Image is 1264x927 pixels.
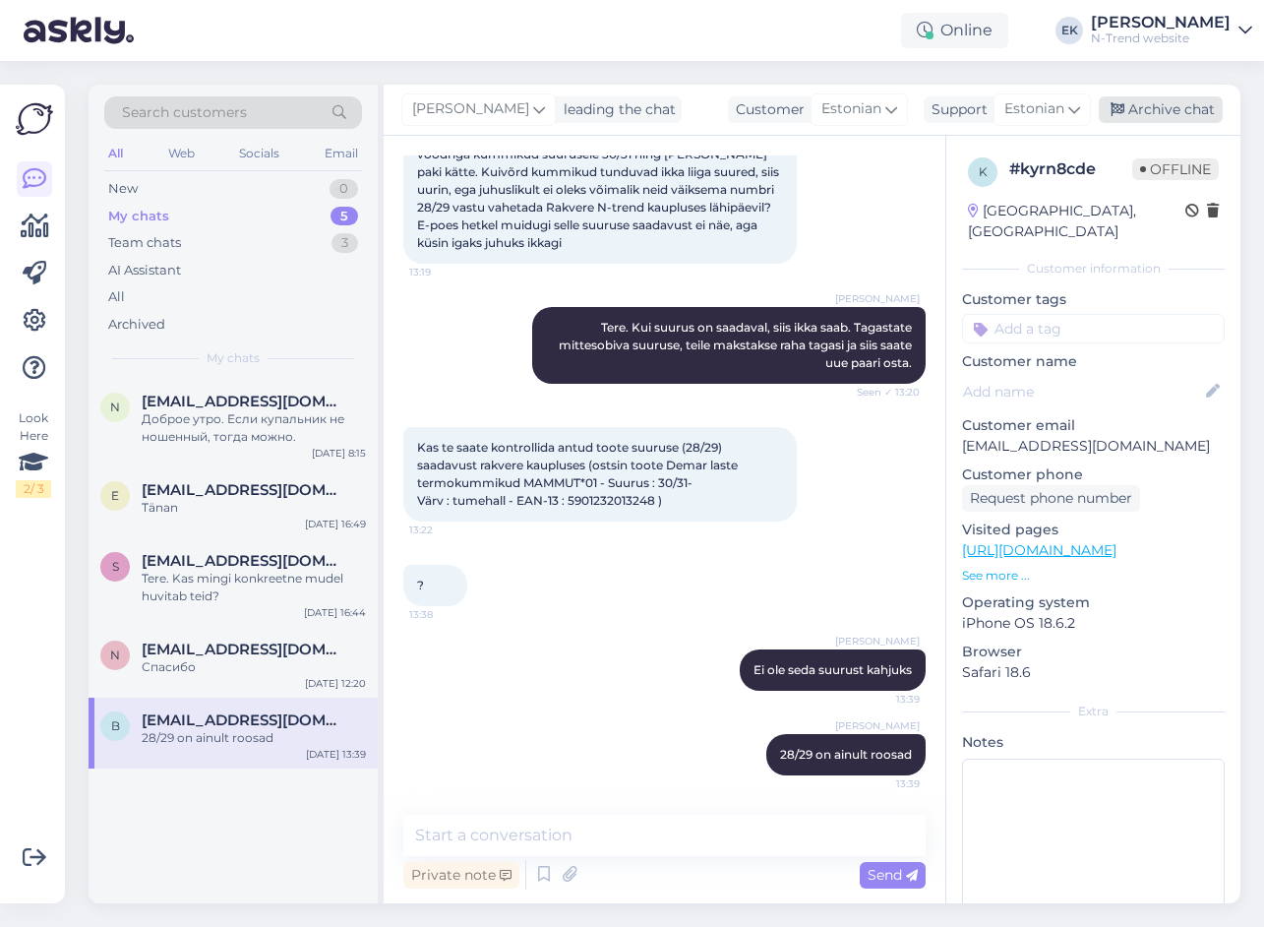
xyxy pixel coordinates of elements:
span: n [110,400,120,414]
span: [PERSON_NAME] [835,291,920,306]
div: All [108,287,125,307]
div: All [104,141,127,166]
div: 28/29 on ainult roosad [142,729,366,747]
div: 2 / 3 [16,480,51,498]
p: Safari 18.6 [962,662,1225,683]
div: [DATE] 16:44 [304,605,366,620]
p: Browser [962,642,1225,662]
div: # kyrn8cde [1009,157,1132,181]
div: [DATE] 8:15 [312,446,366,461]
p: Customer tags [962,289,1225,310]
span: 13:39 [846,776,920,791]
img: Askly Logo [16,100,53,138]
span: Estonian [1004,98,1064,120]
div: AI Assistant [108,261,181,280]
span: 13:19 [409,265,483,279]
input: Add a tag [962,314,1225,343]
div: [GEOGRAPHIC_DATA], [GEOGRAPHIC_DATA] [968,201,1185,242]
div: 5 [331,207,358,226]
div: Look Here [16,409,51,498]
div: N-Trend website [1091,31,1231,46]
div: Online [901,13,1008,48]
div: [DATE] 16:49 [305,517,366,531]
span: Seen ✓ 13:20 [846,385,920,400]
div: Customer information [962,260,1225,278]
div: [DATE] 13:39 [306,747,366,762]
span: My chats [207,349,260,367]
div: Email [321,141,362,166]
span: e [111,488,119,503]
div: New [108,179,138,199]
div: EK [1055,17,1083,44]
span: [PERSON_NAME] [412,98,529,120]
p: [EMAIL_ADDRESS][DOMAIN_NAME] [962,436,1225,457]
div: [DATE] 12:20 [305,676,366,691]
span: [PERSON_NAME] [835,634,920,649]
span: Send [868,866,918,884]
span: Tere! [PERSON_NAME] e-poest lapsele [PERSON_NAME] sooja voodriga kummikud suurusele 30/31 ning [P... [417,129,786,250]
div: Socials [235,141,283,166]
div: 3 [331,233,358,253]
span: sigrideier@mail.ee [142,552,346,570]
div: Доброе утро. Если купальник не ношенный, тогда можно. [142,410,366,446]
div: Спасибо [142,658,366,676]
div: Request phone number [962,485,1140,512]
span: 13:39 [846,692,920,707]
span: Search customers [122,102,247,123]
span: ? [417,578,424,592]
span: blaurimaa@gmail.com [142,711,346,729]
div: Web [164,141,199,166]
input: Add name [963,381,1202,402]
p: Notes [962,732,1225,753]
p: See more ... [962,567,1225,585]
p: Customer email [962,415,1225,436]
p: Customer phone [962,464,1225,485]
span: b [111,718,120,733]
div: Tänan [142,499,366,517]
div: 0 [330,179,358,199]
div: Archived [108,315,165,335]
span: Offline [1132,158,1219,180]
span: Estonian [821,98,881,120]
div: My chats [108,207,169,226]
div: Support [924,99,988,120]
a: [PERSON_NAME]N-Trend website [1091,15,1252,46]
span: n [110,648,120,662]
p: Operating system [962,592,1225,613]
p: Visited pages [962,520,1225,540]
div: leading the chat [556,99,676,120]
span: [PERSON_NAME] [835,718,920,733]
div: Customer [728,99,805,120]
span: evelital@hotmail.com [142,481,346,499]
span: Kas te saate kontrollida antud toote suuruse (28/29) saadavust rakvere kaupluses (ostsin toote De... [417,440,741,508]
p: iPhone OS 18.6.2 [962,613,1225,634]
div: [PERSON_NAME] [1091,15,1231,31]
div: Private note [403,862,519,889]
div: Extra [962,703,1225,720]
span: k [979,164,988,179]
span: 28/29 on ainult roosad [780,747,912,762]
span: Tere. Kui suurus on saadaval, siis ikka saab. Tagastate mittesobiva suuruse, teile makstakse raha... [559,320,915,370]
span: natamih4@mail.ru [142,393,346,410]
div: Archive chat [1099,96,1223,123]
div: Team chats [108,233,181,253]
span: Ei ole seda suurust kahjuks [753,662,912,677]
span: 13:22 [409,523,483,537]
span: natalya6310@bk.ru [142,641,346,658]
a: [URL][DOMAIN_NAME] [962,541,1116,559]
p: Customer name [962,351,1225,372]
span: s [112,559,119,574]
span: 13:38 [409,607,483,622]
div: Tere. Kas mingi konkreetne mudel huvitab teid? [142,570,366,605]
